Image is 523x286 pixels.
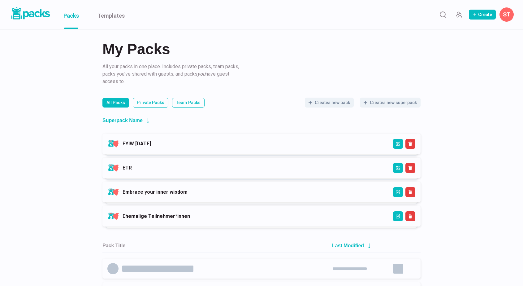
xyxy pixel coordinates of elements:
[437,8,449,21] button: Search
[9,6,51,23] a: Packs logo
[405,211,415,221] button: Delete Superpack
[102,63,242,85] p: All your packs in one place. Includes private packs, team packs, packs you've shared with guests,...
[102,243,125,249] h2: Pack Title
[469,10,496,20] button: Create Pack
[176,99,201,106] p: Team Packs
[360,98,421,108] button: Createa new superpack
[393,139,403,149] button: Edit
[405,187,415,197] button: Delete Superpack
[106,99,125,106] p: All Packs
[305,98,354,108] button: Createa new pack
[405,139,415,149] button: Delete Superpack
[393,187,403,197] button: Edit
[102,42,421,57] h2: My Packs
[499,7,514,22] button: Savina Tilmann
[9,6,51,21] img: Packs logo
[405,163,415,173] button: Delete Superpack
[393,211,403,221] button: Edit
[332,243,364,249] h2: Last Modified
[137,99,164,106] p: Private Packs
[197,71,205,77] i: you
[393,163,403,173] button: Edit
[102,117,143,123] h2: Superpack Name
[453,8,465,21] button: Manage Team Invites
